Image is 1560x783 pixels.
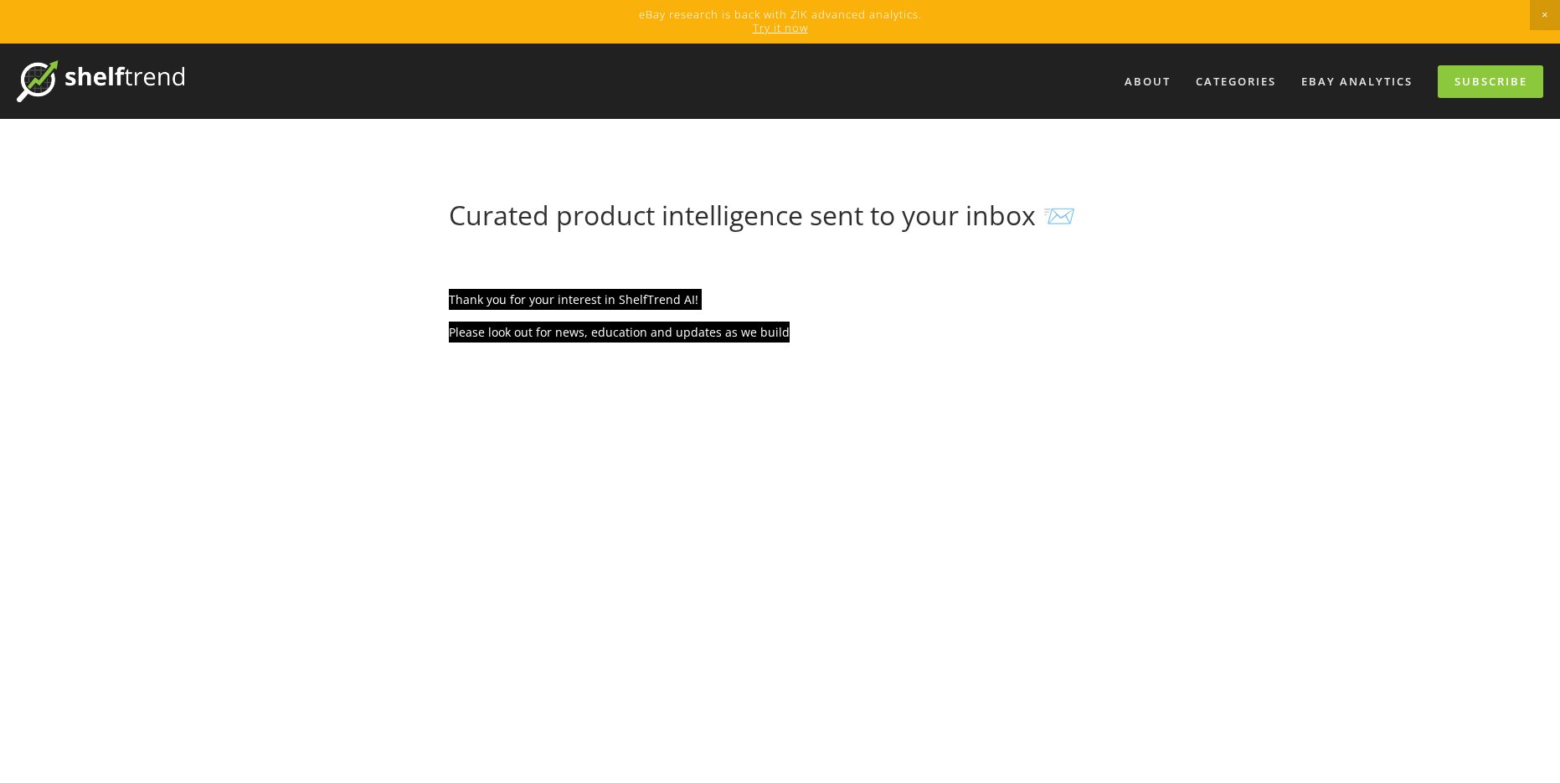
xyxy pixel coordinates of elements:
a: Subscribe [1438,65,1543,98]
a: About [1114,68,1182,95]
p: Please look out for news, education and updates as we build [449,322,1111,343]
p: Thank you for your interest in ShelfTrend AI! [449,289,1111,310]
h1: Curated product intelligence sent to your inbox 📨 [449,199,1111,231]
a: eBay Analytics [1290,68,1424,95]
a: Try it now [753,20,808,35]
img: ShelfTrend [17,60,184,102]
div: Categories [1185,68,1287,95]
